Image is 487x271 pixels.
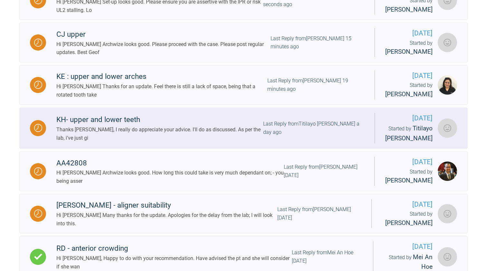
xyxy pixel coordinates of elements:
[56,71,267,82] div: KE : upper and lower arches
[438,204,457,223] img: Katrina Leslie
[271,34,364,51] div: Last Reply from [PERSON_NAME] 15 minutes ago
[267,77,364,93] div: Last Reply from [PERSON_NAME] 19 minutes ago
[19,65,468,105] a: WaitingKE : upper and lower archesHi [PERSON_NAME] Thanks for an update. Feel there is still a la...
[385,81,433,99] div: Started by
[385,124,433,143] div: Started by
[385,125,433,142] span: Titilayo [PERSON_NAME]
[56,40,271,57] div: Hi [PERSON_NAME] Archwize looks good. Please proceed with the case. Please post regular updates. ...
[56,29,271,40] div: CJ upper
[438,75,457,95] img: Swati Anand
[385,48,433,55] span: [PERSON_NAME]
[56,243,292,254] div: RD - anterior crowding
[19,194,468,234] a: Waiting[PERSON_NAME] - aligner suitabilityHi [PERSON_NAME] Many thanks for the update. Apologies ...
[56,254,292,271] div: Hi [PERSON_NAME], Happy to do with your recommendation. Have advised the pt and she will consider...
[384,241,433,252] span: [DATE]
[56,126,263,142] div: Thanks [PERSON_NAME], I really do appreciate your advice. I'll do as discussed. As per the lab, i...
[56,169,284,185] div: Hi [PERSON_NAME] Archwize looks good. How long this could take is very much dependant on; - you b...
[34,210,42,218] img: Waiting
[34,39,42,47] img: Waiting
[56,211,277,228] div: Hi [PERSON_NAME] Many thanks for the update. Apologies for the delay from the lab; I will look in...
[438,247,457,266] img: Mei An Hoe
[382,199,433,210] span: [DATE]
[438,162,457,181] img: Jake O'Connell
[385,28,433,39] span: [DATE]
[19,107,468,149] a: WaitingKH- upper and lower teethThanks [PERSON_NAME], I really do appreciate your advice. I'll do...
[34,167,42,175] img: Waiting
[56,200,277,211] div: [PERSON_NAME] - aligner suitability
[385,6,433,13] span: [PERSON_NAME]
[385,168,433,186] div: Started by
[385,157,433,167] span: [DATE]
[413,253,433,271] span: Mei An Hoe
[56,114,263,126] div: KH- upper and lower teeth
[292,248,363,265] div: Last Reply from Mei An Hoe [DATE]
[385,70,433,81] span: [DATE]
[438,118,457,138] img: Titilayo Matthew-Hamza
[277,205,361,222] div: Last Reply from [PERSON_NAME] [DATE]
[19,151,468,191] a: WaitingAA42808Hi [PERSON_NAME] Archwize looks good. How long this could take is very much dependa...
[438,33,457,52] img: Simon Hobson
[56,82,267,99] div: Hi [PERSON_NAME] Thanks for an update. Feel there is still a lack of space, being that a rotated ...
[382,210,433,228] div: Started by
[263,120,364,136] div: Last Reply from Titilayo [PERSON_NAME] a day ago
[34,124,42,132] img: Waiting
[385,113,433,124] span: [DATE]
[284,163,364,179] div: Last Reply from [PERSON_NAME] [DATE]
[19,23,468,62] a: WaitingCJ upperHi [PERSON_NAME] Archwize looks good. Please proceed with the case. Please post re...
[385,177,433,184] span: [PERSON_NAME]
[385,90,433,98] span: [PERSON_NAME]
[385,219,433,227] span: [PERSON_NAME]
[34,253,42,261] img: Complete
[385,39,433,57] div: Started by
[56,157,284,169] div: AA42808
[34,81,42,89] img: Waiting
